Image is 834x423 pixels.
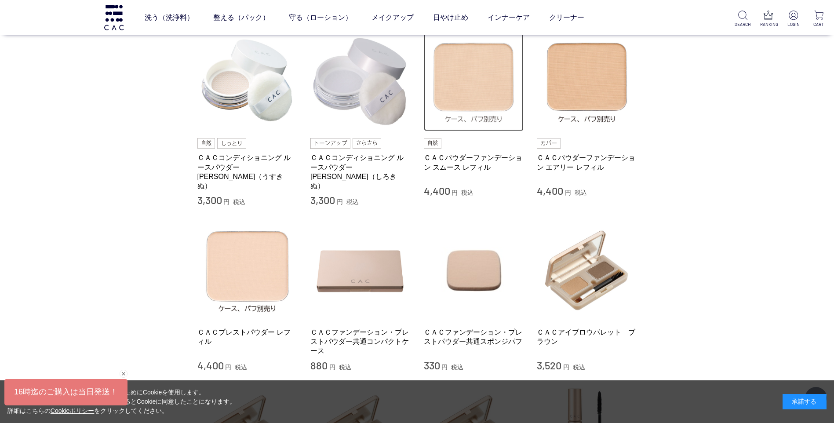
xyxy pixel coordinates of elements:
[51,407,95,414] a: Cookieポリシー
[537,359,561,372] span: 3,520
[145,5,194,30] a: 洗う（洗浄料）
[197,31,298,131] img: ＣＡＣコンディショニング ルースパウダー 薄絹（うすきぬ）
[424,220,524,321] img: ＣＡＣファンデーション・プレストパウダー共通スポンジパフ
[537,153,637,172] a: ＣＡＣパウダーファンデーション エアリー レフィル
[537,220,637,321] img: ＣＡＣアイブロウパレット ブラウン
[310,138,350,149] img: トーンアップ
[735,21,751,28] p: SEARCH
[488,5,530,30] a: インナーケア
[197,359,224,372] span: 4,400
[424,328,524,346] a: ＣＡＣファンデーション・プレストパウダー共通スポンジパフ
[310,328,411,356] a: ＣＡＣファンデーション・プレストパウダー共通コンパクトケース
[537,138,561,149] img: カバー
[424,138,442,149] img: 自然
[811,11,827,28] a: CART
[760,21,776,28] p: RANKING
[563,364,569,371] span: 円
[451,364,463,371] span: 税込
[289,5,352,30] a: 守る（ローション）
[424,184,450,197] span: 4,400
[329,364,335,371] span: 円
[337,198,343,205] span: 円
[785,21,801,28] p: LOGIN
[233,198,245,205] span: 税込
[197,328,298,346] a: ＣＡＣプレストパウダー レフィル
[217,138,246,149] img: しっとり
[424,31,524,131] img: ＣＡＣパウダーファンデーション スムース レフィル
[310,31,411,131] img: ＣＡＣコンディショニング ルースパウダー 白絹（しろきぬ）
[310,153,411,190] a: ＣＡＣコンディショニング ルースパウダー [PERSON_NAME]（しろきぬ）
[549,5,584,30] a: クリーナー
[346,198,359,205] span: 税込
[424,153,524,172] a: ＣＡＣパウダーファンデーション スムース レフィル
[452,189,458,196] span: 円
[573,364,585,371] span: 税込
[197,153,298,190] a: ＣＡＣコンディショニング ルースパウダー [PERSON_NAME]（うすきぬ）
[103,5,125,30] img: logo
[811,21,827,28] p: CART
[461,189,473,196] span: 税込
[197,138,215,149] img: 自然
[225,364,231,371] span: 円
[441,364,448,371] span: 円
[537,184,563,197] span: 4,400
[339,364,351,371] span: 税込
[565,189,571,196] span: 円
[235,364,247,371] span: 税込
[735,11,751,28] a: SEARCH
[310,193,335,206] span: 3,300
[424,359,440,372] span: 330
[197,193,222,206] span: 3,300
[785,11,801,28] a: LOGIN
[223,198,229,205] span: 円
[310,220,411,321] img: ＣＡＣファンデーション・プレストパウダー共通コンパクトケース
[760,11,776,28] a: RANKING
[575,189,587,196] span: 税込
[371,5,414,30] a: メイクアップ
[310,359,328,372] span: 880
[433,5,468,30] a: 日やけ止め
[197,220,298,321] img: ＣＡＣプレストパウダー レフィル
[783,394,827,409] div: 承諾する
[537,31,637,131] img: ＣＡＣパウダーファンデーション エアリー レフィル
[353,138,382,149] img: さらさら
[537,328,637,346] a: ＣＡＣアイブロウパレット ブラウン
[213,5,270,30] a: 整える（パック）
